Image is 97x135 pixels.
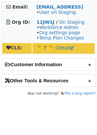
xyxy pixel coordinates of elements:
footer: App not working? 🪳 [1,90,96,97]
a: User on Staging [39,10,76,15]
span: • • • [36,25,84,40]
a: File a bug report! [65,91,96,95]
strong: Org ID: [12,19,30,25]
strong: / [56,19,58,25]
a: [EMAIL_ADDRESS] [36,4,83,10]
a: Temp Plan Changes [39,35,84,40]
a: On Staging [59,19,85,25]
strong: CLS: [6,45,22,50]
h2: Other Tools & Resources [2,74,95,87]
h2: Customer Information [2,58,95,70]
td: 🤔 7 🤔 - [32,43,95,54]
a: Org settings page [39,30,80,35]
span: • [36,10,76,15]
strong: Email: [12,4,29,10]
a: Detail [57,45,74,50]
a: 11JW1J [36,19,54,25]
a: Workforce Admin [39,25,78,30]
